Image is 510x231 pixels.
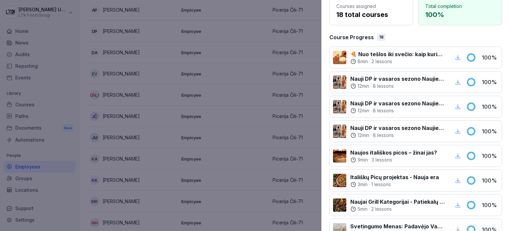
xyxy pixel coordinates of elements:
p: 18 total courses [336,10,406,20]
div: · [350,181,439,188]
p: 12 min [358,83,369,89]
p: Nauji DP ir vasaros sezono Naujienos atkeliauja [350,75,446,83]
p: 100 % [482,78,498,86]
p: 9 min [358,157,368,163]
p: 100 % [425,10,495,20]
p: Total completion [425,3,495,10]
p: 2 lessons [371,206,392,212]
p: Itališkų Picų projektas - Nauja era [350,173,439,181]
p: 12 min [358,107,369,114]
p: Course Progress [329,33,374,41]
p: 100 % [482,127,498,135]
div: · [350,83,446,89]
div: · [350,206,446,212]
p: 100 % [482,103,498,111]
div: · [350,107,446,114]
p: 3 min [358,181,368,188]
p: 8 lessons [373,132,394,139]
p: 100 % [482,54,498,61]
div: 18 [377,34,385,41]
div: · [350,132,446,139]
p: 🍕 Nuo tešlos iki svečio: kaip kuriame tobulą picą kasdien [350,50,446,58]
p: Nauji DP ir vasaros sezono Naujienos atkeliauja [350,99,446,107]
p: 8 lessons [373,83,394,89]
p: 100 % [482,176,498,184]
p: 8 lessons [373,107,394,114]
p: 3 lessons [372,157,392,163]
p: 8 min [358,58,368,65]
p: Nauji DP ir vasaros sezono Naujienos atkeliauja [350,124,446,132]
div: · [350,157,437,163]
p: Courses assigned [336,3,406,10]
p: Svetingumo Menas: Padavėjo Vadovas [350,222,446,230]
p: 100 % [482,152,498,160]
div: · [350,58,446,65]
p: 100 % [482,201,498,209]
p: 12 min [358,132,369,139]
p: Naujos itališkos picos – žinai jas? [350,149,437,157]
p: 5 min [358,206,368,212]
p: Naujai Grill Kategorijai - Patiekalų Pristatymas ir Rekomendacijos [350,198,446,206]
p: 1 lessons [371,181,391,188]
p: 2 lessons [372,58,392,65]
